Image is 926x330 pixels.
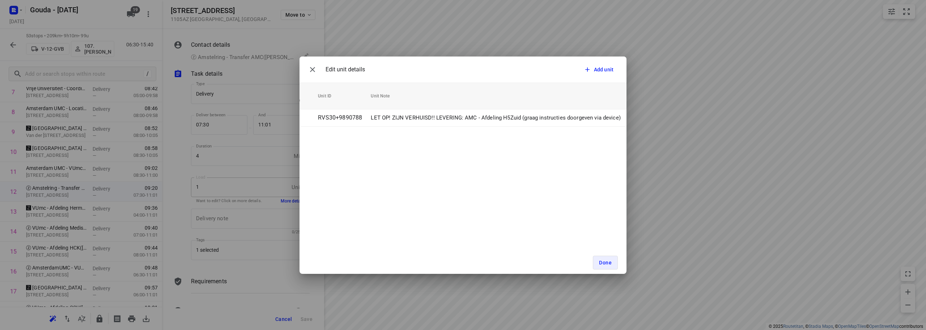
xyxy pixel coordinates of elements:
span: Unit Note [371,92,399,100]
td: RVS30+9890788 [315,109,368,126]
span: Add unit [594,66,613,73]
span: Done [599,260,612,266]
button: Add unit [581,63,618,76]
p: LET OP! ZIJN VERHUISD!! LEVERING: AMC - Afdeling H5Zuid (graag instructies doorgeven via device) [371,114,621,122]
div: Edit unit details [305,62,365,77]
button: Done [593,256,618,270]
span: Unit ID [318,92,341,100]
